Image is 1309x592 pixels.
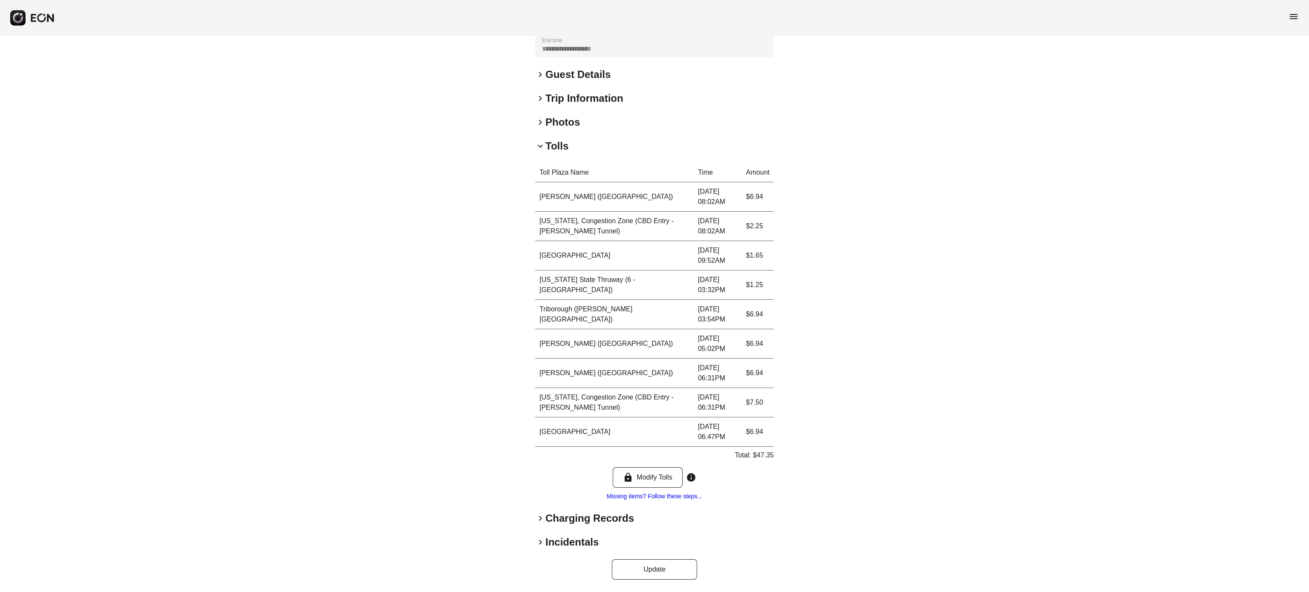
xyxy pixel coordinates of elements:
[694,359,742,388] td: [DATE] 06:31PM
[545,535,599,549] h2: Incidentals
[607,493,702,500] a: Missing items? Follow these steps...
[535,212,694,241] td: [US_STATE], Congestion Zone (CBD Entry - [PERSON_NAME] Tunnel)
[694,241,742,270] td: [DATE] 09:52AM
[694,329,742,359] td: [DATE] 05:02PM
[535,241,694,270] td: [GEOGRAPHIC_DATA]
[694,300,742,329] td: [DATE] 03:54PM
[545,115,580,129] h2: Photos
[535,537,545,547] span: keyboard_arrow_right
[535,182,694,212] td: [PERSON_NAME] ([GEOGRAPHIC_DATA])
[742,163,774,182] th: Amount
[742,300,774,329] td: $6.94
[742,329,774,359] td: $6.94
[535,69,545,80] span: keyboard_arrow_right
[612,559,697,580] button: Update
[535,417,694,447] td: [GEOGRAPHIC_DATA]
[535,163,694,182] th: Toll Plaza Name
[694,270,742,300] td: [DATE] 03:32PM
[623,472,633,483] span: lock
[742,417,774,447] td: $6.94
[735,450,774,460] p: Total: $47.35
[535,513,545,523] span: keyboard_arrow_right
[742,359,774,388] td: $6.94
[613,467,682,488] button: Modify Tolls
[742,212,774,241] td: $2.25
[535,388,694,417] td: [US_STATE], Congestion Zone (CBD Entry - [PERSON_NAME] Tunnel)
[535,329,694,359] td: [PERSON_NAME] ([GEOGRAPHIC_DATA])
[686,472,696,483] span: info
[535,93,545,103] span: keyboard_arrow_right
[545,139,568,153] h2: Tolls
[1289,11,1299,22] span: menu
[535,300,694,329] td: Triborough ([PERSON_NAME][GEOGRAPHIC_DATA])
[694,163,742,182] th: Time
[742,182,774,212] td: $6.94
[694,182,742,212] td: [DATE] 08:02AM
[535,117,545,127] span: keyboard_arrow_right
[535,141,545,151] span: keyboard_arrow_down
[742,270,774,300] td: $1.25
[694,212,742,241] td: [DATE] 08:02AM
[535,359,694,388] td: [PERSON_NAME] ([GEOGRAPHIC_DATA])
[694,388,742,417] td: [DATE] 06:31PM
[545,512,634,525] h2: Charging Records
[545,68,611,81] h2: Guest Details
[535,270,694,300] td: [US_STATE] State Thruway (6 - [GEOGRAPHIC_DATA])
[694,417,742,447] td: [DATE] 06:47PM
[742,241,774,270] td: $1.65
[742,388,774,417] td: $7.50
[545,92,623,105] h2: Trip Information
